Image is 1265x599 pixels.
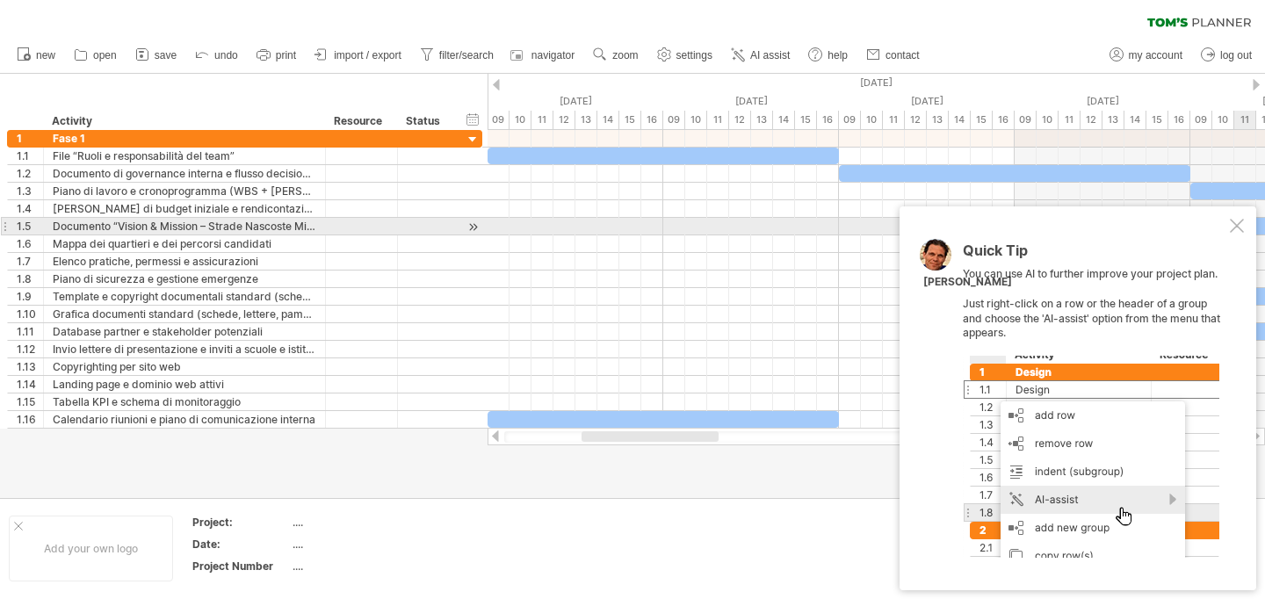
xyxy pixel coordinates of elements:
[923,275,1012,290] div: [PERSON_NAME]
[510,111,531,129] div: 10
[334,49,401,61] span: import / export
[276,49,296,61] span: print
[804,44,853,67] a: help
[676,49,712,61] span: settings
[1102,111,1124,129] div: 13
[597,111,619,129] div: 14
[883,111,905,129] div: 11
[53,358,316,375] div: Copyrighting per sito web
[1234,111,1256,129] div: 11
[17,358,43,375] div: 1.13
[575,111,597,129] div: 13
[17,271,43,287] div: 1.8
[12,44,61,67] a: new
[1105,44,1188,67] a: my account
[488,92,663,111] div: Wednesday, 1 January 2025
[191,44,243,67] a: undo
[36,49,55,61] span: new
[729,111,751,129] div: 12
[795,111,817,129] div: 15
[750,49,790,61] span: AI assist
[862,44,925,67] a: contact
[17,323,43,340] div: 1.11
[465,218,481,236] div: scroll to activity
[53,183,316,199] div: Piano di lavoro e cronoprogramma (WBS + [PERSON_NAME])
[17,165,43,182] div: 1.2
[1037,111,1059,129] div: 10
[17,130,43,147] div: 1
[1146,111,1168,129] div: 15
[1196,44,1257,67] a: log out
[553,111,575,129] div: 12
[416,44,499,67] a: filter/search
[963,243,1226,558] div: You can use AI to further improve your project plan. Just right-click on a row or the header of a...
[310,44,407,67] a: import / export
[653,44,718,67] a: settings
[589,44,643,67] a: zoom
[439,49,494,61] span: filter/search
[726,44,795,67] a: AI assist
[531,111,553,129] div: 11
[17,200,43,217] div: 1.4
[53,148,316,164] div: File “Ruoli e responsabilità del team”
[619,111,641,129] div: 15
[93,49,117,61] span: open
[773,111,795,129] div: 14
[53,130,316,147] div: Fase 1
[293,515,440,530] div: ....
[905,111,927,129] div: 12
[751,111,773,129] div: 13
[155,49,177,61] span: save
[17,148,43,164] div: 1.1
[53,323,316,340] div: Database partner e stakeholder potenziali
[17,218,43,235] div: 1.5
[1059,111,1081,129] div: 11
[17,253,43,270] div: 1.7
[53,393,316,410] div: Tabella KPI e schema di monitoraggio
[53,253,316,270] div: Elenco pratiche, permessi e assicurazioni
[685,111,707,129] div: 10
[531,49,575,61] span: navigator
[1015,111,1037,129] div: 09
[17,411,43,428] div: 1.16
[9,516,173,581] div: Add your own logo
[406,112,445,130] div: Status
[293,537,440,552] div: ....
[707,111,729,129] div: 11
[214,49,238,61] span: undo
[334,112,387,130] div: Resource
[1129,49,1182,61] span: my account
[861,111,883,129] div: 10
[192,559,289,574] div: Project Number
[192,515,289,530] div: Project:
[1190,111,1212,129] div: 09
[293,559,440,574] div: ....
[17,235,43,252] div: 1.6
[1081,111,1102,129] div: 12
[17,288,43,305] div: 1.9
[17,306,43,322] div: 1.10
[252,44,301,67] a: print
[1168,111,1190,129] div: 16
[69,44,122,67] a: open
[641,111,663,129] div: 16
[817,111,839,129] div: 16
[17,341,43,357] div: 1.12
[17,376,43,393] div: 1.14
[488,111,510,129] div: 09
[53,341,316,357] div: Invio lettere di presentazione e inviti a scuole e istituzioni
[53,288,316,305] div: Template e copyright documentali standard (schede, lettere d’intento, liberatorie)
[927,111,949,129] div: 13
[192,537,289,552] div: Date:
[663,92,839,111] div: Thursday, 2 January 2025
[131,44,182,67] a: save
[663,111,685,129] div: 09
[828,49,848,61] span: help
[1124,111,1146,129] div: 14
[612,49,638,61] span: zoom
[53,271,316,287] div: Piano di sicurezza e gestione emergenze
[17,183,43,199] div: 1.3
[53,235,316,252] div: Mappa dei quartieri e dei percorsi candidati
[1015,92,1190,111] div: Saturday, 4 January 2025
[1212,111,1234,129] div: 10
